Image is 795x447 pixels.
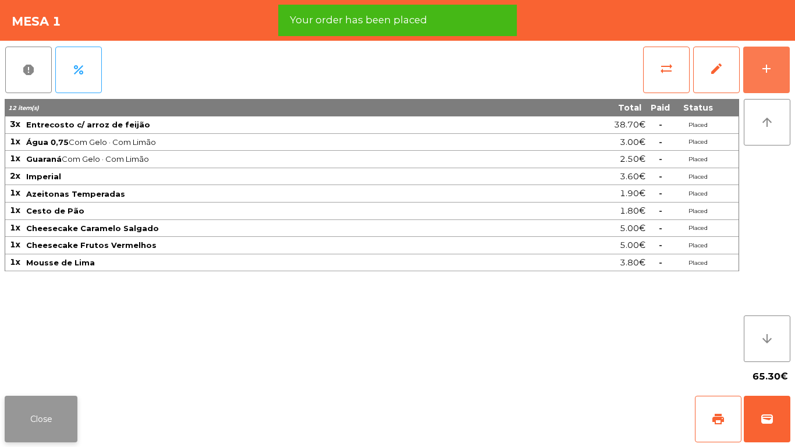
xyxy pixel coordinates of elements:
i: arrow_upward [760,115,774,129]
span: 3.00€ [620,134,645,150]
button: arrow_downward [744,315,790,362]
span: - [659,205,662,216]
span: 3.80€ [620,255,645,271]
span: - [659,137,662,147]
td: Placed [675,134,721,151]
span: 1x [10,205,20,215]
span: - [659,119,662,130]
button: Close [5,396,77,442]
td: Placed [675,151,721,168]
span: Your order has been placed [290,13,427,27]
td: Placed [675,237,721,254]
button: sync_alt [643,47,690,93]
button: report [5,47,52,93]
span: 3.60€ [620,169,645,185]
span: Cheesecake Frutos Vermelhos [26,240,157,250]
div: add [759,62,773,76]
span: Água 0,75 [26,137,69,147]
span: 5.00€ [620,221,645,236]
td: Placed [675,116,721,134]
button: edit [693,47,740,93]
td: Placed [675,203,721,220]
span: 1x [10,257,20,267]
td: Placed [675,254,721,272]
span: Cesto de Pão [26,206,84,215]
span: 12 item(s) [8,104,39,112]
span: 1x [10,239,20,250]
th: Status [675,99,721,116]
span: 65.30€ [753,368,788,385]
button: add [743,47,790,93]
span: 1x [10,187,20,198]
span: Com Gelo · Com Limão [26,154,524,164]
span: Cheesecake Caramelo Salgado [26,223,159,233]
span: edit [709,62,723,76]
span: 2.50€ [620,151,645,167]
span: 1x [10,136,20,147]
span: Azeitonas Temperadas [26,189,125,198]
span: 2x [10,171,20,181]
span: Guaraná [26,154,62,164]
span: 5.00€ [620,237,645,253]
td: Placed [675,168,721,186]
span: Mousse de Lima [26,258,95,267]
span: percent [72,63,86,77]
span: 1.90€ [620,186,645,201]
button: print [695,396,741,442]
span: 1x [10,153,20,164]
span: Entrecosto c/ arroz de feijão [26,120,150,129]
span: - [659,171,662,182]
th: Paid [646,99,675,116]
button: wallet [744,396,790,442]
span: report [22,63,36,77]
span: print [711,412,725,426]
span: wallet [760,412,774,426]
span: sync_alt [659,62,673,76]
span: 3x [10,119,20,129]
span: - [659,188,662,198]
span: 1x [10,222,20,233]
h4: Mesa 1 [12,13,61,30]
button: percent [55,47,102,93]
span: 1.80€ [620,203,645,219]
span: - [659,257,662,268]
span: Imperial [26,172,61,181]
button: arrow_upward [744,99,790,146]
span: 38.70€ [614,117,645,133]
span: - [659,223,662,233]
span: Com Gelo · Com Limão [26,137,524,147]
span: - [659,154,662,164]
td: Placed [675,185,721,203]
span: - [659,240,662,250]
i: arrow_downward [760,332,774,346]
td: Placed [675,220,721,237]
th: Total [526,99,646,116]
